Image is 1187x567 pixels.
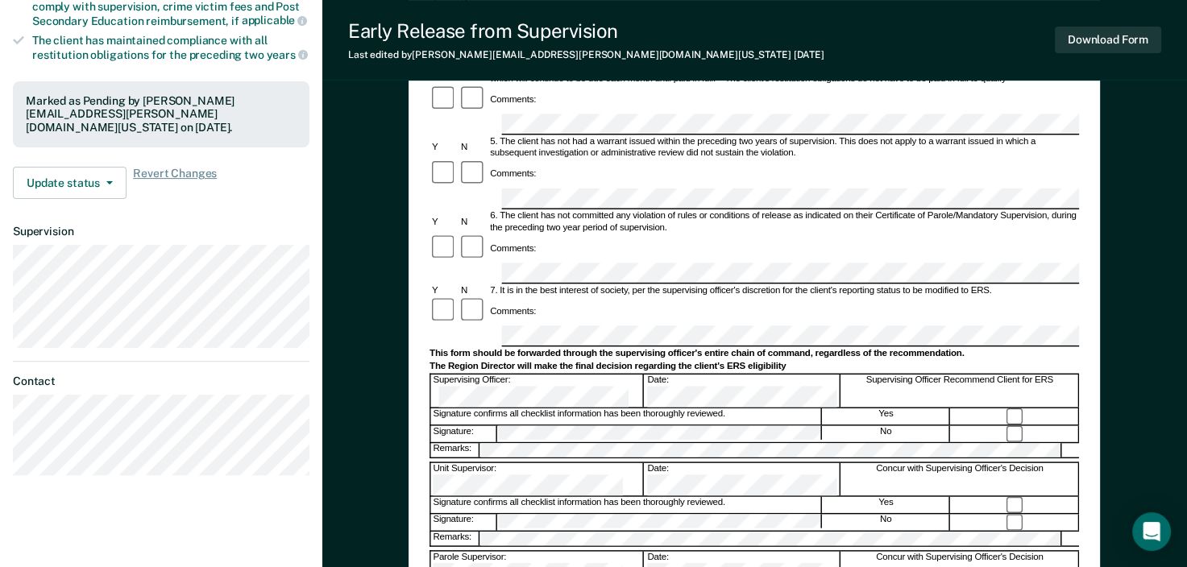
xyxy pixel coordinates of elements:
span: [DATE] [794,49,824,60]
div: 6. The client has not committed any violation of rules or conditions of release as indicated on t... [488,211,1080,234]
div: 7. It is in the best interest of society, per the supervising officer's discretion for the client... [488,285,1080,296]
div: Date: [645,463,840,495]
div: Concur with Supervising Officer's Decision [841,463,1079,495]
div: N [459,143,488,154]
div: Open Intercom Messenger [1132,512,1171,551]
div: 5. The client has not had a warrant issued within the preceding two years of supervision. This do... [488,136,1080,159]
div: Comments: [488,168,539,180]
div: N [459,217,488,228]
button: Update status [13,167,127,199]
span: applicable [242,14,307,27]
button: Download Form [1055,27,1161,53]
div: Comments: [488,242,539,254]
div: N [459,285,488,296]
div: Comments: [488,305,539,317]
div: Supervising Officer: [431,375,645,406]
div: Yes [823,408,950,424]
div: Supervising Officer Recommend Client for ERS [841,375,1079,406]
div: Date: [645,375,840,406]
div: Signature confirms all checklist information has been thoroughly reviewed. [431,496,822,513]
div: Remarks: [431,532,480,546]
div: Y [430,143,459,154]
div: Early Release from Supervision [348,19,824,43]
div: Signature: [431,514,497,531]
div: Unit Supervisor: [431,463,645,495]
div: This form should be forwarded through the supervising officer's entire chain of command, regardle... [430,348,1079,359]
div: The client has maintained compliance with all restitution obligations for the preceding two [32,34,309,61]
span: years [267,48,308,61]
div: Y [430,285,459,296]
div: No [823,514,950,531]
dt: Contact [13,375,309,388]
div: Marked as Pending by [PERSON_NAME][EMAIL_ADDRESS][PERSON_NAME][DOMAIN_NAME][US_STATE] on [DATE]. [26,94,297,135]
span: Revert Changes [133,167,217,199]
div: Comments: [488,93,539,105]
div: The Region Director will make the final decision regarding the client's ERS eligibility [430,361,1079,372]
div: No [823,426,950,443]
div: Signature confirms all checklist information has been thoroughly reviewed. [431,408,822,424]
dt: Supervision [13,225,309,238]
div: Last edited by [PERSON_NAME][EMAIL_ADDRESS][PERSON_NAME][DOMAIN_NAME][US_STATE] [348,49,824,60]
div: Y [430,217,459,228]
div: Yes [823,496,950,513]
div: Remarks: [431,444,480,457]
div: Signature: [431,426,497,443]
